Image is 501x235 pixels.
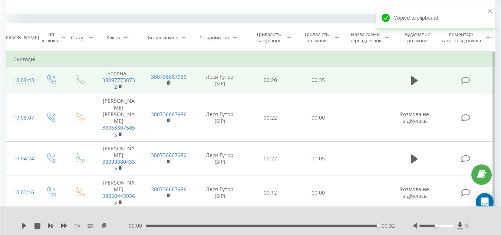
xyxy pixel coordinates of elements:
td: 01:05 [294,141,342,176]
div: Коментар/категорія дзвінка [439,31,483,44]
div: Назва схеми переадресації [349,31,382,44]
td: Леся Гутор (SIP) [193,67,247,94]
div: Copied to clipboard! [376,6,495,30]
div: Тривалість розмови [301,31,332,44]
span: Розмова не відбулась [400,111,429,124]
div: Accessibility label [377,224,380,227]
td: [PERSON_NAME] [94,141,144,176]
div: Тип дзвінка [42,31,58,44]
td: 00:12 [247,176,294,210]
td: Леся Гутор (SIP) [193,176,247,210]
td: 00:00 [294,94,342,141]
div: Статус [71,35,86,41]
div: Accessibility label [435,224,438,227]
div: 10:09:43 [13,73,29,88]
span: 00:32 [382,222,395,229]
div: 10:04:24 [13,151,29,166]
td: 00:22 [247,141,294,176]
a: 380736667986 [151,73,187,80]
a: 380633075855 [102,124,135,138]
span: Розмова не відбулась [400,186,429,199]
a: 380977738732 [102,76,135,90]
span: 00:00 [129,222,146,229]
div: Співробітник [200,35,230,41]
div: Аудіозапис розмови [399,31,436,44]
td: Зоряна - [94,67,144,94]
td: [PERSON_NAME] [PERSON_NAME] [94,94,144,141]
td: [PERSON_NAME] [94,176,144,210]
td: Леся Гутор (SIP) [193,94,247,141]
div: Open Intercom Messenger [476,193,494,211]
td: 00:20 [247,67,294,94]
button: close [488,8,493,15]
a: 380504439365 [102,192,135,206]
div: [PERSON_NAME] [1,35,39,41]
a: 380736667986 [151,111,187,118]
td: 00:22 [247,94,294,141]
a: 380736667986 [151,151,187,159]
div: Клієнт [106,35,121,41]
a: 380993804335 [102,158,135,172]
span: 1 x [75,222,80,229]
div: 10:08:07 [13,111,29,125]
td: Сьогодні [6,52,495,67]
td: 00:00 [294,176,342,210]
td: 00:35 [294,67,342,94]
a: 380736667986 [151,186,187,193]
div: Бізнес номер [148,35,178,41]
div: Тривалість очікування [253,31,284,44]
div: 10:03:16 [13,185,29,200]
td: Леся Гутор (SIP) [193,141,247,176]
